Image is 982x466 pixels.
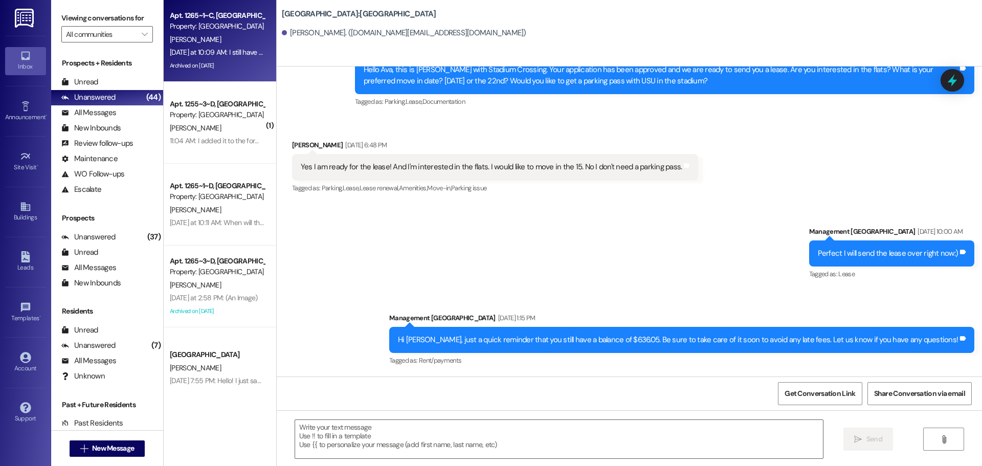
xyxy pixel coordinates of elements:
div: 11:04 AM: I added it to the form but here it is in case [STREET_ADDRESS] [170,136,382,145]
img: ResiDesk Logo [15,9,36,28]
i:  [142,30,147,38]
span: Amenities , [399,184,428,192]
div: Escalate [61,184,101,195]
div: Management [GEOGRAPHIC_DATA] [809,226,975,240]
div: Past Residents [61,418,123,429]
span: [PERSON_NAME] [170,205,221,214]
span: • [37,162,38,169]
div: All Messages [61,107,116,118]
span: [PERSON_NAME] [170,363,221,372]
div: Archived on [DATE] [169,59,265,72]
div: Maintenance [61,153,118,164]
div: Past + Future Residents [51,400,163,410]
a: Inbox [5,47,46,75]
span: Lease , [343,184,360,192]
b: [GEOGRAPHIC_DATA]: [GEOGRAPHIC_DATA] [282,9,436,19]
div: Prospects + Residents [51,58,163,69]
span: Move-in , [427,184,451,192]
a: Account [5,349,46,376]
span: [PERSON_NAME] [170,123,221,132]
div: Unread [61,77,98,87]
div: Property: [GEOGRAPHIC_DATA] [170,267,264,277]
a: Templates • [5,299,46,326]
span: • [46,112,47,119]
div: Property: [GEOGRAPHIC_DATA] [170,21,264,32]
span: Share Conversation via email [874,388,965,399]
div: (7) [149,338,163,353]
input: All communities [66,26,137,42]
i:  [854,435,862,443]
div: [DATE] at 10:09 AM: I still have my kitchen utensils in their cabinets and I am in another state ... [170,48,518,57]
div: Apt. 1265~1~C, [GEOGRAPHIC_DATA] [170,10,264,21]
div: [PERSON_NAME]. ([DOMAIN_NAME][EMAIL_ADDRESS][DOMAIN_NAME]) [282,28,526,38]
div: Hello Ava, this is [PERSON_NAME] with Stadium Crossing. Your application has been approved and we... [364,64,958,86]
a: Leads [5,248,46,276]
i:  [80,445,88,453]
div: Yes I am ready for the lease! And I'm interested in the flats. I would like to move in the 15. No... [301,162,682,172]
div: Hi [PERSON_NAME], just a quick reminder that you still have a balance of $636.05. Be sure to take... [398,335,958,345]
div: (37) [145,229,163,245]
button: New Message [70,440,145,457]
div: [DATE] at 2:58 PM: (An Image) [170,293,258,302]
span: [PERSON_NAME] [170,35,221,44]
div: [DATE] 6:48 PM [343,140,387,150]
div: Apt. 1255~3~D, [GEOGRAPHIC_DATA] [170,99,264,109]
div: Perfect I will send the lease over right now:) [818,248,958,259]
div: All Messages [61,262,116,273]
button: Share Conversation via email [867,382,972,405]
span: Rent/payments [419,356,462,365]
div: Unread [61,325,98,336]
div: Tagged as: [809,267,975,281]
div: (44) [144,90,163,105]
div: Tagged as: [292,181,699,195]
span: Lease [838,270,855,278]
a: Support [5,399,46,427]
span: • [39,313,41,320]
div: All Messages [61,356,116,366]
span: [PERSON_NAME] [170,280,221,290]
div: [DATE] at 10:11 AM: When will this happen by? [170,218,302,227]
div: WO Follow-ups [61,169,124,180]
div: New Inbounds [61,123,121,134]
div: Residents [51,306,163,317]
div: New Inbounds [61,278,121,289]
div: Unread [61,247,98,258]
div: [GEOGRAPHIC_DATA] [170,349,264,360]
div: Property: [GEOGRAPHIC_DATA] [170,191,264,202]
span: Parking , [385,97,406,106]
span: Send [866,434,882,445]
div: Management [GEOGRAPHIC_DATA] [389,313,974,327]
div: [PERSON_NAME] [292,140,699,154]
div: Review follow-ups [61,138,133,149]
div: Apt. 1265~1~D, [GEOGRAPHIC_DATA] [170,181,264,191]
span: Lease , [406,97,422,106]
div: Unanswered [61,340,116,351]
button: Send [843,428,893,451]
label: Viewing conversations for [61,10,153,26]
div: [DATE] 10:00 AM [915,226,963,237]
div: Unanswered [61,232,116,242]
div: Tagged as: [389,353,974,368]
span: New Message [92,443,134,454]
div: [DATE] 1:15 PM [496,313,535,323]
div: Property: [GEOGRAPHIC_DATA] [170,109,264,120]
div: Archived on [DATE] [169,305,265,318]
div: Apt. 1265~3~D, [GEOGRAPHIC_DATA] [170,256,264,267]
span: Get Conversation Link [785,388,855,399]
span: Parking , [322,184,343,192]
a: Site Visit • [5,148,46,175]
i:  [940,435,948,443]
div: Unknown [61,371,105,382]
span: Documentation [422,97,465,106]
div: Prospects [51,213,163,224]
span: Parking issue [451,184,487,192]
span: Lease renewal , [360,184,399,192]
div: Unanswered [61,92,116,103]
div: Tagged as: [355,94,974,109]
a: Buildings [5,198,46,226]
button: Get Conversation Link [778,382,862,405]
